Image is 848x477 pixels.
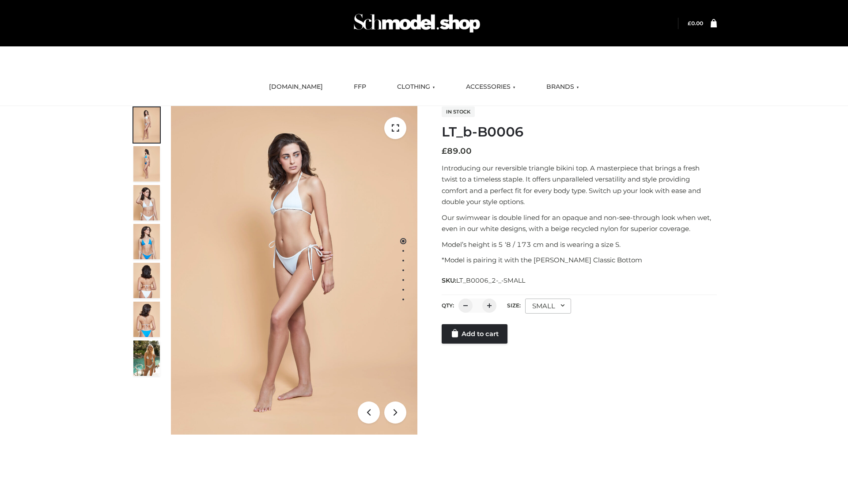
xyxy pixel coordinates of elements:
a: BRANDS [540,77,586,97]
div: SMALL [525,299,571,314]
a: £0.00 [688,20,703,26]
bdi: 0.00 [688,20,703,26]
a: CLOTHING [390,77,442,97]
p: *Model is pairing it with the [PERSON_NAME] Classic Bottom [442,254,717,266]
p: Our swimwear is double lined for an opaque and non-see-through look when wet, even in our white d... [442,212,717,235]
span: £ [442,146,447,156]
img: Arieltop_CloudNine_AzureSky2.jpg [133,341,160,376]
label: QTY: [442,302,454,309]
p: Model’s height is 5 ‘8 / 173 cm and is wearing a size S. [442,239,717,250]
p: Introducing our reversible triangle bikini top. A masterpiece that brings a fresh twist to a time... [442,163,717,208]
h1: LT_b-B0006 [442,124,717,140]
bdi: 89.00 [442,146,472,156]
img: ArielClassicBikiniTop_CloudNine_AzureSky_OW114ECO_1 [171,106,417,435]
span: SKU: [442,275,526,286]
a: Add to cart [442,324,507,344]
a: ACCESSORIES [459,77,522,97]
img: ArielClassicBikiniTop_CloudNine_AzureSky_OW114ECO_2-scaled.jpg [133,146,160,182]
label: Size: [507,302,521,309]
img: ArielClassicBikiniTop_CloudNine_AzureSky_OW114ECO_8-scaled.jpg [133,302,160,337]
span: LT_B0006_2-_-SMALL [456,276,525,284]
span: £ [688,20,691,26]
img: ArielClassicBikiniTop_CloudNine_AzureSky_OW114ECO_7-scaled.jpg [133,263,160,298]
img: ArielClassicBikiniTop_CloudNine_AzureSky_OW114ECO_4-scaled.jpg [133,224,160,259]
img: ArielClassicBikiniTop_CloudNine_AzureSky_OW114ECO_3-scaled.jpg [133,185,160,220]
a: FFP [347,77,373,97]
a: [DOMAIN_NAME] [262,77,329,97]
img: Schmodel Admin 964 [351,6,483,41]
img: ArielClassicBikiniTop_CloudNine_AzureSky_OW114ECO_1-scaled.jpg [133,107,160,143]
span: In stock [442,106,475,117]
